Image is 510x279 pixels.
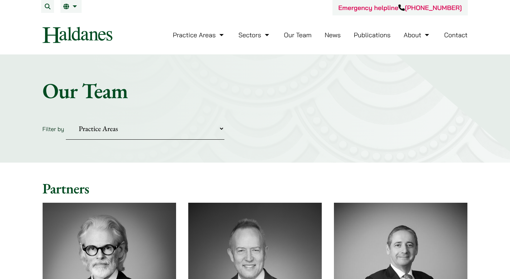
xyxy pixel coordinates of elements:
label: Filter by [43,125,64,133]
a: Practice Areas [173,31,225,39]
h2: Partners [43,180,468,197]
a: EN [63,4,79,9]
a: Our Team [284,31,311,39]
img: Logo of Haldanes [43,27,112,43]
a: About [404,31,431,39]
a: Emergency helpline[PHONE_NUMBER] [338,4,462,12]
a: Contact [444,31,468,39]
h1: Our Team [43,78,468,104]
a: News [325,31,341,39]
a: Publications [354,31,391,39]
a: Sectors [238,31,271,39]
